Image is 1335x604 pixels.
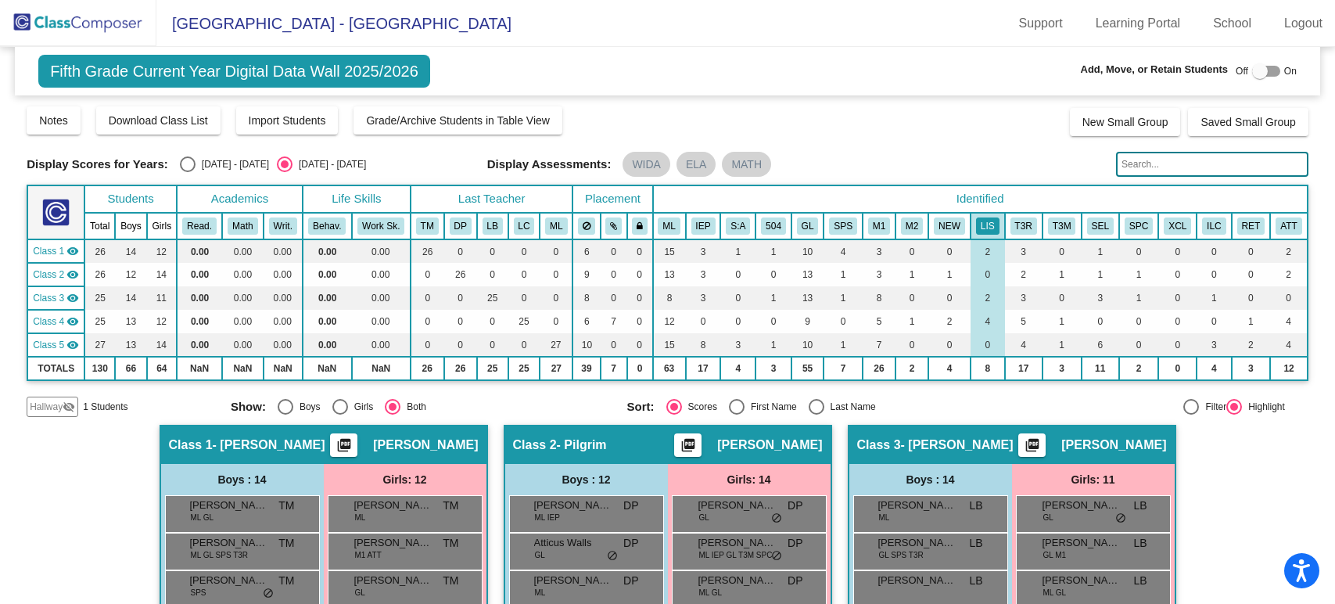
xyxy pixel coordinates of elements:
mat-icon: visibility [66,315,79,328]
td: Leez Brice - Brice [27,286,84,310]
td: 0 [1119,333,1158,357]
a: Learning Portal [1083,11,1193,36]
th: 504 Plan [755,213,791,239]
td: 0.00 [303,239,352,263]
span: Class 3 [33,291,64,305]
span: Grade/Archive Students in Table View [366,114,550,127]
th: Tier 3 Supports in Math [1043,213,1082,239]
a: Logout [1272,11,1335,36]
td: 0 [971,333,1004,357]
span: Off [1236,64,1248,78]
td: 25 [84,310,115,333]
td: 26 [411,357,444,380]
th: Lisa Clausen [508,213,540,239]
td: 3 [863,239,895,263]
td: 0 [627,333,653,357]
button: Print Students Details [674,433,702,457]
td: 1 [895,263,928,286]
button: LC [514,218,535,235]
button: Print Students Details [330,433,357,457]
td: 0 [1158,239,1197,263]
td: 15 [653,239,686,263]
button: Notes [27,106,81,135]
td: 13 [653,263,686,286]
button: T3M [1048,218,1076,235]
td: 0 [1082,310,1119,333]
span: Display Scores for Years: [27,157,168,171]
button: ML [545,218,567,235]
th: Receives speech services [1119,213,1158,239]
th: Girls [147,213,177,239]
td: 0 [601,263,627,286]
td: 3 [686,263,721,286]
button: SEL [1087,218,1114,235]
td: 0 [601,286,627,310]
td: NaN [177,357,222,380]
td: 0 [1232,286,1271,310]
span: Class 4 [33,315,64,329]
td: 15 [653,333,686,357]
button: Math [228,218,257,235]
td: 0 [601,333,627,357]
td: 0 [477,310,508,333]
td: 1 [1232,310,1271,333]
td: 1 [824,286,863,310]
th: ML - Monitor Year 1 [863,213,895,239]
span: Notes [39,114,68,127]
td: 0.00 [222,239,264,263]
button: TM [416,218,439,235]
span: Display Assessments: [487,157,612,171]
td: 0 [1043,239,1082,263]
th: Tier 3 Supports in Reading [1005,213,1043,239]
td: 2 [971,239,1004,263]
td: 0 [1197,310,1231,333]
button: ATT [1276,218,1301,235]
td: 0 [444,239,477,263]
td: 26 [84,239,115,263]
td: 6 [572,310,600,333]
td: 0.00 [177,286,222,310]
td: 0.00 [303,263,352,286]
td: 3 [1005,286,1043,310]
td: 8 [863,286,895,310]
td: 0 [411,286,444,310]
td: 11 [147,286,177,310]
td: 25 [477,286,508,310]
td: 14 [147,333,177,357]
td: NaN [264,357,303,380]
td: 0 [444,286,477,310]
td: 0 [601,239,627,263]
td: 64 [147,357,177,380]
span: Class 2 [33,268,64,282]
td: 0 [928,286,971,310]
td: 0 [1270,286,1308,310]
td: 25 [84,286,115,310]
td: 1 [755,333,791,357]
td: 0 [824,310,863,333]
td: 0.00 [303,286,352,310]
td: 0 [928,239,971,263]
td: 5 [1005,310,1043,333]
th: Newcomer - <1 year in Country [928,213,971,239]
td: 0 [444,333,477,357]
button: Read. [182,218,217,235]
th: ExCel [1158,213,1197,239]
th: Total [84,213,115,239]
td: 0.00 [264,333,303,357]
td: 0.00 [264,239,303,263]
td: 26 [84,263,115,286]
td: 0.00 [264,263,303,286]
td: 0.00 [222,263,264,286]
td: 12 [653,310,686,333]
td: 12 [115,263,146,286]
button: SPC [1125,218,1153,235]
td: 0 [444,310,477,333]
td: 3 [1005,239,1043,263]
td: Desiree Pilgrim - Pilgrim [27,263,84,286]
th: Placement [572,185,652,213]
td: 0 [895,286,928,310]
td: 12 [147,239,177,263]
td: 1 [1197,286,1231,310]
td: 0 [755,263,791,286]
td: 12 [147,310,177,333]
